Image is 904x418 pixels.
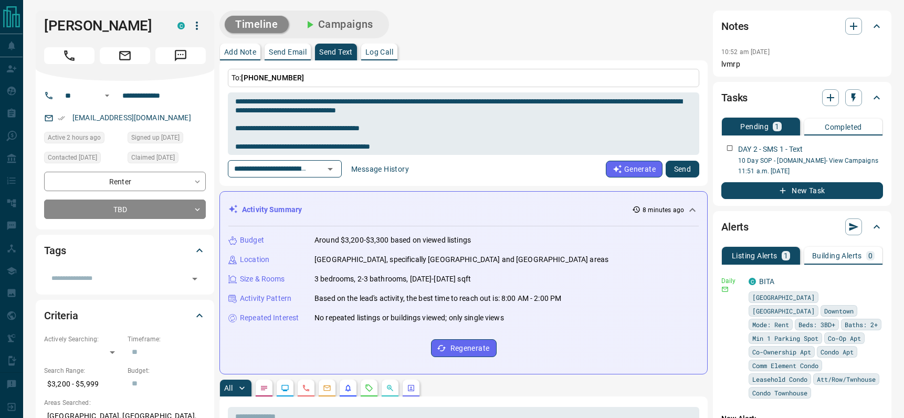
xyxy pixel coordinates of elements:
[72,113,191,122] a: [EMAIL_ADDRESS][DOMAIN_NAME]
[281,384,289,392] svg: Lead Browsing Activity
[44,152,122,166] div: Sun Aug 17 2025
[241,74,304,82] span: [PHONE_NUMBER]
[131,152,175,163] span: Claimed [DATE]
[240,235,264,246] p: Budget
[314,254,608,265] p: [GEOGRAPHIC_DATA], specifically [GEOGRAPHIC_DATA] and [GEOGRAPHIC_DATA] areas
[721,214,883,239] div: Alerts
[260,384,268,392] svg: Notes
[721,85,883,110] div: Tasks
[240,254,269,265] p: Location
[752,374,807,384] span: Leasehold Condo
[44,17,162,34] h1: [PERSON_NAME]
[825,123,862,131] p: Completed
[740,123,769,130] p: Pending
[228,200,699,220] div: Activity Summary8 minutes ago
[269,48,307,56] p: Send Email
[344,384,352,392] svg: Listing Alerts
[666,161,699,177] button: Send
[44,200,206,219] div: TBD
[44,398,206,407] p: Areas Searched:
[738,144,803,155] p: DAY 2 - SMS 1 - Text
[643,205,684,215] p: 8 minutes ago
[314,274,471,285] p: 3 bedrooms, 2-3 bathrooms, [DATE]-[DATE] sqft
[225,16,289,33] button: Timeline
[431,339,497,357] button: Regenerate
[407,384,415,392] svg: Agent Actions
[314,293,561,304] p: Based on the lead's activity, the best time to reach out is: 8:00 AM - 2:00 PM
[242,204,302,215] p: Activity Summary
[721,286,729,293] svg: Email
[44,366,122,375] p: Search Range:
[752,333,818,343] span: Min 1 Parking Spot
[240,274,285,285] p: Size & Rooms
[721,59,883,70] p: lvmrp
[177,22,185,29] div: condos.ca
[365,48,393,56] p: Log Call
[319,48,353,56] p: Send Text
[824,306,854,316] span: Downtown
[240,293,291,304] p: Activity Pattern
[345,161,415,177] button: Message History
[128,366,206,375] p: Budget:
[752,306,815,316] span: [GEOGRAPHIC_DATA]
[721,218,749,235] h2: Alerts
[44,375,122,393] p: $3,200 - $5,999
[606,161,663,177] button: Generate
[44,47,94,64] span: Call
[314,312,504,323] p: No repeated listings or buildings viewed; only single views
[749,278,756,285] div: condos.ca
[721,14,883,39] div: Notes
[187,271,202,286] button: Open
[44,303,206,328] div: Criteria
[721,18,749,35] h2: Notes
[752,388,807,398] span: Condo Townhouse
[721,276,742,286] p: Daily
[784,252,788,259] p: 1
[752,347,811,357] span: Co-Ownership Apt
[738,166,883,176] p: 11:51 a.m. [DATE]
[828,333,861,343] span: Co-Op Apt
[868,252,873,259] p: 0
[48,152,97,163] span: Contacted [DATE]
[293,16,384,33] button: Campaigns
[100,47,150,64] span: Email
[798,319,835,330] span: Beds: 3BD+
[323,162,338,176] button: Open
[732,252,777,259] p: Listing Alerts
[721,89,748,106] h2: Tasks
[224,48,256,56] p: Add Note
[240,312,299,323] p: Repeated Interest
[44,335,122,344] p: Actively Searching:
[44,242,66,259] h2: Tags
[812,252,862,259] p: Building Alerts
[302,384,310,392] svg: Calls
[224,384,233,392] p: All
[845,319,878,330] span: Baths: 2+
[101,89,113,102] button: Open
[323,384,331,392] svg: Emails
[44,172,206,191] div: Renter
[721,182,883,199] button: New Task
[817,374,876,384] span: Att/Row/Twnhouse
[752,292,815,302] span: [GEOGRAPHIC_DATA]
[752,319,789,330] span: Mode: Rent
[48,132,101,143] span: Active 2 hours ago
[365,384,373,392] svg: Requests
[759,277,775,286] a: BITA
[752,360,818,371] span: Comm Element Condo
[128,132,206,147] div: Sun Aug 17 2025
[721,48,770,56] p: 10:52 am [DATE]
[44,238,206,263] div: Tags
[821,347,854,357] span: Condo Apt
[128,335,206,344] p: Timeframe:
[228,69,699,87] p: To:
[314,235,471,246] p: Around $3,200-$3,300 based on viewed listings
[738,157,878,164] a: 10 Day SOP - [DOMAIN_NAME]- View Campaigns
[386,384,394,392] svg: Opportunities
[775,123,779,130] p: 1
[155,47,206,64] span: Message
[131,132,180,143] span: Signed up [DATE]
[58,114,65,122] svg: Email Verified
[44,307,78,324] h2: Criteria
[128,152,206,166] div: Sun Aug 17 2025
